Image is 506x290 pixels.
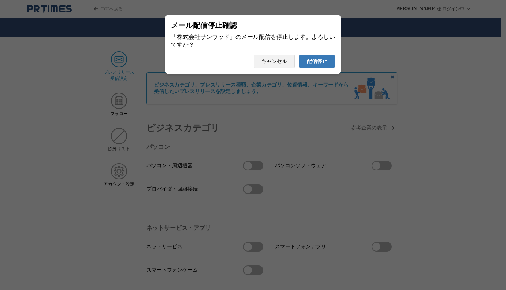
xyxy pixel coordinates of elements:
span: キャンセル [261,58,287,65]
span: メール配信停止確認 [171,21,237,30]
button: キャンセル [254,55,295,68]
div: 「株式会社サンウッド」のメール配信を停止します。よろしいですか？ [171,33,335,49]
span: 配信停止 [307,58,327,65]
button: 配信停止 [299,55,335,68]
